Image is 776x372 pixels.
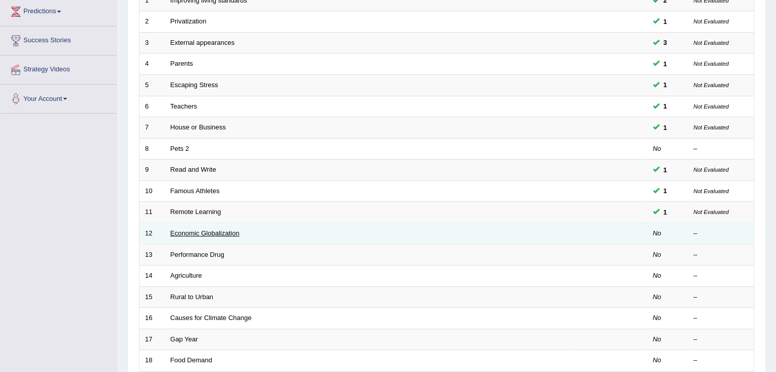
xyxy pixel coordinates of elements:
a: Your Account [1,85,117,110]
a: Strategy Videos [1,56,117,81]
a: Famous Athletes [170,187,220,195]
a: Pets 2 [170,145,189,152]
em: No [653,293,662,301]
small: Not Evaluated [694,167,729,173]
a: Rural to Urban [170,293,214,301]
div: – [694,356,749,365]
em: No [653,335,662,343]
td: 15 [139,286,165,308]
a: Remote Learning [170,208,221,216]
td: 17 [139,329,165,350]
a: Causes for Climate Change [170,314,252,322]
td: 18 [139,350,165,371]
em: No [653,229,662,237]
span: You can still take this question [659,185,671,196]
a: Gap Year [170,335,198,343]
td: 12 [139,223,165,244]
span: You can still take this question [659,207,671,218]
td: 8 [139,138,165,160]
span: You can still take this question [659,101,671,112]
div: – [694,293,749,302]
td: 5 [139,75,165,96]
span: You can still take this question [659,79,671,90]
span: You can still take this question [659,59,671,69]
em: No [653,356,662,364]
small: Not Evaluated [694,188,729,194]
div: – [694,313,749,323]
small: Not Evaluated [694,82,729,88]
td: 9 [139,160,165,181]
td: 11 [139,202,165,223]
div: – [694,250,749,260]
td: 10 [139,180,165,202]
td: 7 [139,117,165,139]
a: Food Demand [170,356,212,364]
span: You can still take this question [659,122,671,133]
td: 3 [139,32,165,54]
td: 13 [139,244,165,265]
a: Performance Drug [170,251,224,258]
td: 14 [139,265,165,287]
span: You can still take this question [659,165,671,175]
a: Escaping Stress [170,81,218,89]
a: Agriculture [170,272,202,279]
a: Teachers [170,102,197,110]
a: External appearances [170,39,235,46]
small: Not Evaluated [694,61,729,67]
small: Not Evaluated [694,18,729,24]
a: Success Stories [1,26,117,52]
small: Not Evaluated [694,40,729,46]
div: – [694,335,749,344]
div: – [694,229,749,238]
em: No [653,145,662,152]
a: Economic Globalization [170,229,240,237]
small: Not Evaluated [694,103,729,110]
small: Not Evaluated [694,124,729,130]
em: No [653,314,662,322]
td: 2 [139,11,165,33]
a: Parents [170,60,193,67]
em: No [653,272,662,279]
td: 6 [139,96,165,117]
a: Read and Write [170,166,216,173]
a: House or Business [170,123,226,131]
em: No [653,251,662,258]
span: You can still take this question [659,16,671,27]
div: – [694,271,749,281]
div: – [694,144,749,154]
a: Privatization [170,17,207,25]
td: 4 [139,54,165,75]
small: Not Evaluated [694,209,729,215]
td: 16 [139,308,165,329]
span: You can still take this question [659,37,671,48]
